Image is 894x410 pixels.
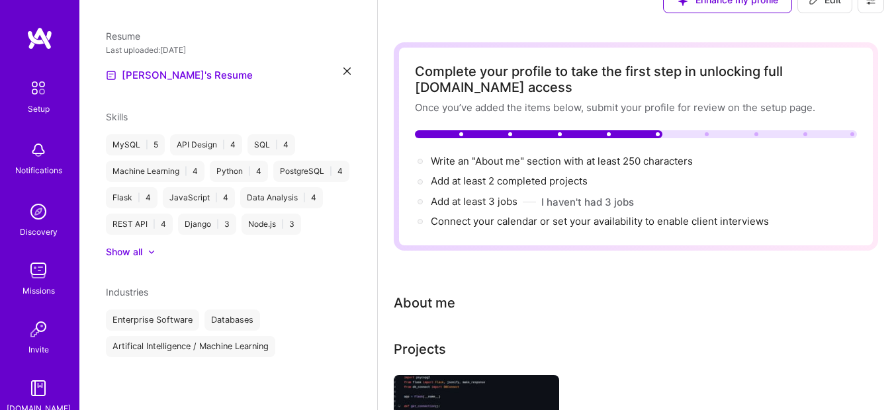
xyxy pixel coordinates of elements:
span: Write an "About me" section with at least 250 characters [431,155,695,167]
img: Invite [25,316,52,343]
img: Resume [106,70,116,81]
div: Projects [394,339,446,359]
span: | [185,166,187,177]
span: Connect your calendar or set your availability to enable client interviews [431,215,769,227]
img: bell [25,137,52,163]
div: SQL 4 [247,134,295,155]
div: MySQL 5 [106,134,165,155]
div: Complete your profile to take the first step in unlocking full [DOMAIN_NAME] access [415,63,857,95]
span: | [216,219,219,229]
div: Discovery [20,225,58,239]
div: Last uploaded: [DATE] [106,43,351,57]
div: Databases [204,309,260,331]
div: Once you’ve added the items below, submit your profile for review on the setup page. [415,101,857,114]
img: setup [24,74,52,102]
span: Industries [106,286,148,298]
div: Django 3 [178,214,236,235]
div: Invite [28,343,49,356]
span: | [303,192,306,203]
span: | [330,166,332,177]
span: | [248,166,251,177]
span: | [215,192,218,203]
div: Data Analysis 4 [240,187,323,208]
span: Skills [106,111,128,122]
div: Artifical Intelligence / Machine Learning [106,336,275,357]
img: teamwork [25,257,52,284]
button: I haven't had 3 jobs [541,195,634,209]
div: Node.js 3 [242,214,301,235]
span: | [138,192,140,203]
div: Setup [28,102,50,116]
div: API Design 4 [170,134,242,155]
div: JavaScript 4 [163,187,235,208]
div: About me [394,293,455,313]
a: [PERSON_NAME]'s Resume [106,67,253,83]
span: | [281,219,284,229]
div: Show all [106,245,142,259]
span: Add at least 3 jobs [431,195,517,208]
div: Notifications [15,163,62,177]
div: Python 4 [210,161,268,182]
span: Add at least 2 completed projects [431,175,588,187]
div: Flask 4 [106,187,157,208]
span: | [275,140,278,150]
i: icon Close [343,67,351,75]
div: REST API 4 [106,214,173,235]
div: Missions [22,284,55,298]
img: discovery [25,198,52,225]
img: logo [26,26,53,50]
span: Resume [106,30,140,42]
div: Machine Learning 4 [106,161,204,182]
img: guide book [25,375,52,401]
span: | [222,140,225,150]
span: | [153,219,156,229]
div: PostgreSQL 4 [273,161,349,182]
div: Enterprise Software [106,309,199,331]
span: | [146,140,148,150]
